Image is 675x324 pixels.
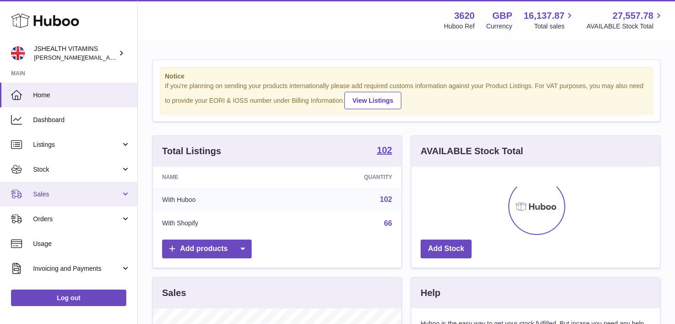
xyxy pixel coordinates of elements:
span: Invoicing and Payments [33,264,121,273]
span: Dashboard [33,116,130,124]
a: 66 [384,219,392,227]
th: Quantity [287,167,401,188]
td: With Shopify [153,212,287,235]
span: 16,137.87 [523,10,564,22]
span: Usage [33,240,130,248]
span: 27,557.78 [613,10,653,22]
a: View Listings [344,92,401,109]
span: Listings [33,140,121,149]
strong: 3620 [454,10,475,22]
h3: AVAILABLE Stock Total [421,145,523,157]
td: With Huboo [153,188,287,212]
span: Sales [33,190,121,199]
div: If you're planning on sending your products internationally please add required customs informati... [165,82,648,109]
a: 27,557.78 AVAILABLE Stock Total [586,10,664,31]
div: JSHEALTH VITAMINS [34,45,117,62]
h3: Help [421,287,440,299]
a: Add products [162,240,252,258]
a: 102 [380,196,392,203]
strong: Notice [165,72,648,81]
th: Name [153,167,287,188]
a: 102 [377,145,392,156]
span: Total sales [534,22,575,31]
div: Huboo Ref [444,22,475,31]
a: Add Stock [421,240,472,258]
h3: Sales [162,287,186,299]
h3: Total Listings [162,145,221,157]
span: Stock [33,165,121,174]
strong: GBP [492,10,512,22]
span: Orders [33,215,121,223]
img: francesca@jshealthvitamins.com [11,46,25,60]
a: 16,137.87 Total sales [523,10,575,31]
div: Currency [486,22,512,31]
a: Log out [11,290,126,306]
span: Home [33,91,130,100]
strong: 102 [377,145,392,155]
span: AVAILABLE Stock Total [586,22,664,31]
span: [PERSON_NAME][EMAIL_ADDRESS][DOMAIN_NAME] [34,54,184,61]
